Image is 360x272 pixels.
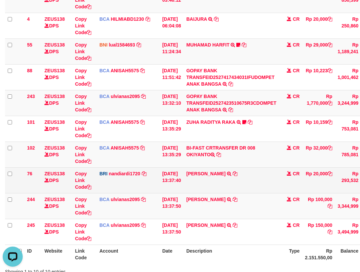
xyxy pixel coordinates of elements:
td: DPS [42,13,72,38]
a: Copy Rp 20,000 to clipboard [328,171,332,176]
a: Copy GOPAY BANK TRANSFEID2527417434031IFUDOMPET ANAK BANGSA to clipboard [228,81,233,87]
a: HILMIABD1230 [111,16,144,22]
td: DPS [42,193,72,219]
td: [DATE] 13:37:50 [159,193,184,219]
td: Rp 20,000 [302,13,335,38]
td: DPS [42,90,72,116]
a: Copy ANISAH5575 to clipboard [140,68,145,73]
a: Copy ulvianas2095 to clipboard [141,222,146,228]
a: Copy Rp 32,000 to clipboard [328,145,332,151]
a: Copy lual1584693 to clipboard [136,42,141,48]
span: 245 [27,222,35,228]
th: Date [159,245,184,264]
a: [PERSON_NAME] [186,222,225,228]
td: Rp 150,000 [302,219,335,245]
a: [PERSON_NAME] [186,171,225,176]
a: BAIJURA [186,16,207,22]
span: CR [293,171,299,176]
span: CR [293,197,299,202]
span: CR [293,222,299,228]
a: ZEUS138 [44,119,65,125]
a: ulvianas2095 [111,222,140,228]
td: [DATE] 11:51:42 [159,64,184,90]
a: MUHAMAD HARFIT [186,42,229,48]
a: Copy BI-FAST CRTRANSFER DR 008 OKIYANTO to clipboard [216,152,221,157]
a: Copy Link Code [75,222,91,241]
a: ZEUS138 [44,94,65,99]
span: BCA [99,145,109,151]
td: [DATE] 13:37:40 [159,167,184,193]
span: BCA [99,68,109,73]
a: Copy ANISAH5575 to clipboard [140,119,145,125]
a: ANISAH5575 [111,145,139,151]
a: Copy Link Code [75,145,91,164]
a: Copy Rp 20,000 to clipboard [328,16,332,22]
a: ZEUS138 [44,171,65,176]
span: 88 [27,68,32,73]
span: BRI [99,171,107,176]
a: Copy Rp 1,770,000 to clipboard [328,100,332,106]
span: 243 [27,94,35,99]
td: Rp 10,159 [302,116,335,142]
a: Copy nandiardi1720 to clipboard [142,171,146,176]
td: [DATE] 13:37:50 [159,219,184,245]
td: Rp 1,770,000 [302,90,335,116]
th: Type [279,245,303,264]
a: Copy Rp 150,000 to clipboard [328,229,332,235]
a: Copy Rp 10,223 to clipboard [328,68,332,73]
a: nandiardi1720 [109,171,140,176]
td: Rp 10,223 [302,64,335,90]
a: Copy DANA RIZKYPRATAMA to clipboard [233,171,237,176]
a: Copy YUDA YULIANTO to clipboard [233,222,237,228]
a: Copy ANISAH5575 to clipboard [140,145,145,151]
span: 102 [27,145,35,151]
a: ZEUS138 [44,222,65,228]
span: 55 [27,42,32,48]
td: Rp 29,000 [302,38,335,64]
a: Copy ADITYA PRAMUDYA to clipboard [233,197,237,202]
a: Copy Link Code [75,68,91,87]
span: BNI [99,42,107,48]
td: DPS [42,38,72,64]
span: CR [293,68,299,73]
span: 101 [27,119,35,125]
td: BI-FAST CRTRANSFER DR 008 OKIYANTO [184,142,279,167]
a: Copy ulvianas2095 to clipboard [141,197,146,202]
th: Account [97,245,159,264]
span: BCA [99,222,109,228]
a: Copy GOPAY BANK TRANSFEID2527423510675R3CDOMPET ANAK BANGSA to clipboard [228,107,233,112]
td: Rp 32,000 [302,142,335,167]
span: BCA [99,119,109,125]
a: ZEUS138 [44,145,65,151]
td: DPS [42,64,72,90]
a: Copy MUHAMAD HARFIT to clipboard [242,42,246,48]
td: Rp 100,000 [302,193,335,219]
a: Copy Link Code [75,16,91,35]
a: Copy Link Code [75,42,91,61]
a: ANISAH5575 [111,68,139,73]
a: GOPAY BANK TRANSFEID2527423510675R3CDOMPET ANAK BANGSA [186,94,276,112]
span: CR [293,94,299,99]
span: CR [293,16,299,22]
span: CR [293,145,299,151]
a: Copy ZUHA RADITYA RAKA to clipboard [248,119,252,125]
a: Copy ulvianas2095 to clipboard [141,94,146,99]
td: [DATE] 13:32:10 [159,90,184,116]
span: 244 [27,197,35,202]
td: Rp 20,000 [302,167,335,193]
span: 4 [27,16,30,22]
a: Copy Rp 29,000 to clipboard [328,42,332,48]
span: CR [293,119,299,125]
span: BCA [99,197,109,202]
td: DPS [42,116,72,142]
td: [DATE] 13:35:29 [159,142,184,167]
a: GOPAY BANK TRANSFEID2527417434031IFUDOMPET ANAK BANGSA [186,68,274,87]
a: ZEUS138 [44,16,65,22]
a: ulvianas2095 [111,94,140,99]
span: CR [293,42,299,48]
span: 76 [27,171,32,176]
a: Copy Link Code [75,197,91,215]
a: ZEUS138 [44,42,65,48]
a: [PERSON_NAME] [186,197,225,202]
td: DPS [42,219,72,245]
